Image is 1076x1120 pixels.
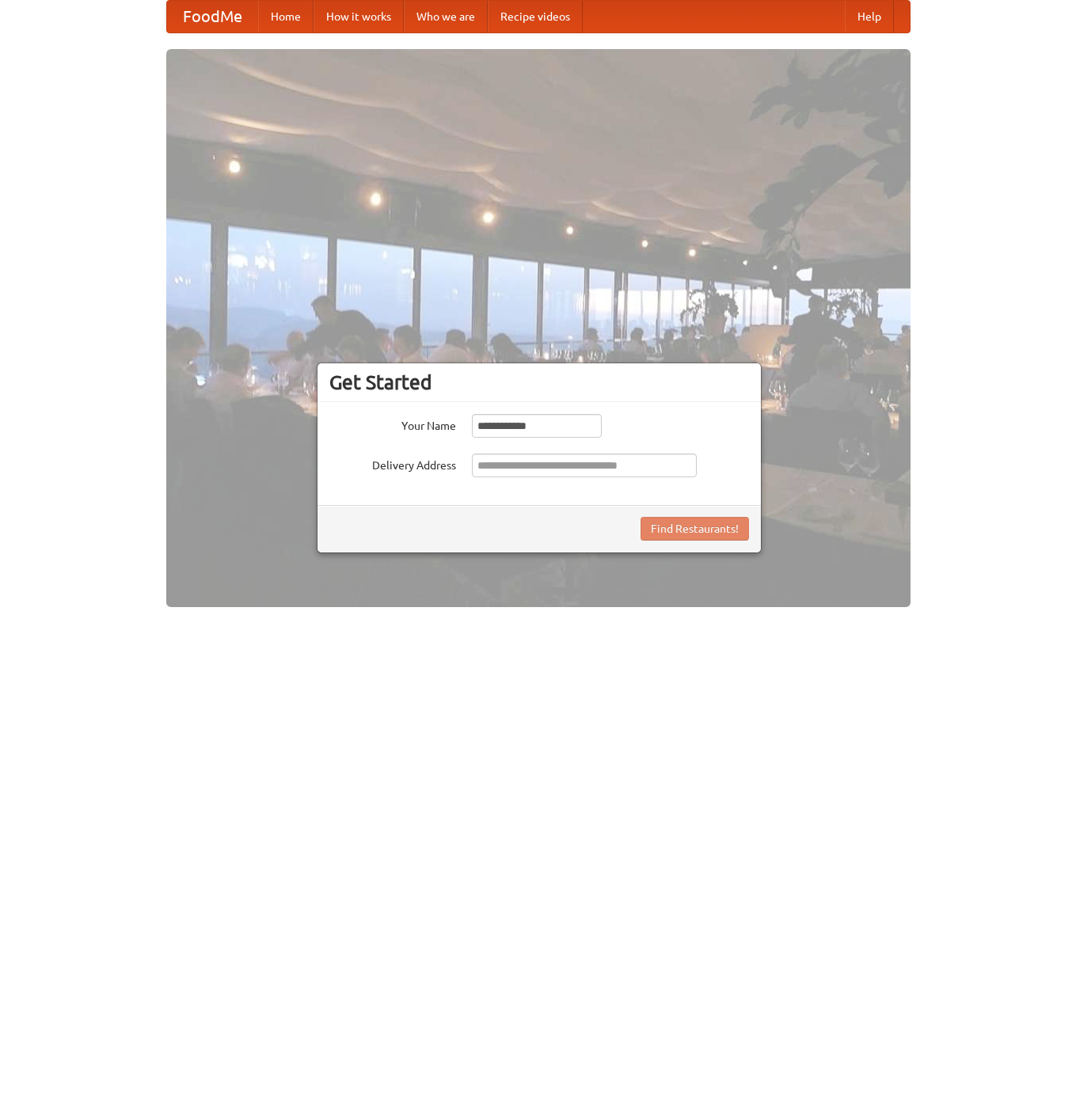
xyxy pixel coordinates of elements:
[404,1,488,32] a: Who we are
[329,370,749,394] h3: Get Started
[258,1,314,32] a: Home
[314,1,404,32] a: How it works
[488,1,583,32] a: Recipe videos
[641,517,749,541] button: Find Restaurants!
[845,1,894,32] a: Help
[329,414,456,434] label: Your Name
[329,454,456,473] label: Delivery Address
[167,1,258,32] a: FoodMe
